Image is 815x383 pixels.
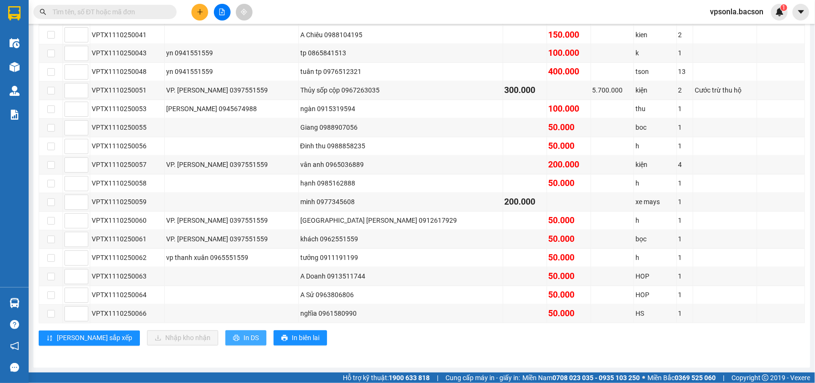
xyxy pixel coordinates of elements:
[678,216,691,226] div: 1
[678,67,691,77] div: 13
[635,309,675,319] div: HS
[300,104,501,114] div: ngàn 0915319594
[445,373,520,383] span: Cung cấp máy in - giấy in:
[549,307,589,321] div: 50.000
[678,309,691,319] div: 1
[39,331,140,346] button: sort-ascending[PERSON_NAME] sắp xếp
[635,141,675,152] div: h
[635,48,675,59] div: k
[300,160,501,170] div: vân anh 0965036889
[300,85,501,96] div: Thủy sốp cộp 0967263035
[300,141,501,152] div: Đinh thu 0988858235
[593,85,633,96] div: 5.700.000
[10,86,20,96] img: warehouse-icon
[225,331,266,346] button: printerIn DS
[505,84,545,97] div: 300.000
[90,193,165,212] td: VPTX1110250059
[635,271,675,282] div: HOP
[90,100,165,119] td: VPTX1110250053
[8,6,21,21] img: logo-vxr
[793,4,809,21] button: caret-down
[300,216,501,226] div: [GEOGRAPHIC_DATA] [PERSON_NAME] 0912617929
[678,104,691,114] div: 1
[797,8,805,16] span: caret-down
[695,85,755,96] div: Cước trừ thu hộ
[92,271,163,282] div: VPTX1110250063
[642,376,645,380] span: ⚪️
[678,234,691,245] div: 1
[10,363,19,372] span: message
[635,234,675,245] div: bọc
[678,30,691,40] div: 2
[10,342,19,351] span: notification
[678,141,691,152] div: 1
[90,230,165,249] td: VPTX1110250061
[90,212,165,230] td: VPTX1110250060
[678,160,691,170] div: 4
[635,216,675,226] div: h
[40,9,46,15] span: search
[166,67,297,77] div: yn 0941551559
[166,48,297,59] div: yn 0941551559
[10,298,20,308] img: warehouse-icon
[549,270,589,283] div: 50.000
[90,119,165,137] td: VPTX1110250055
[92,123,163,133] div: VPTX1110250055
[219,9,225,15] span: file-add
[166,216,297,226] div: VP. [PERSON_NAME] 0397551559
[147,331,218,346] button: downloadNhập kho nhận
[635,160,675,170] div: kiện
[552,374,640,382] strong: 0708 023 035 - 0935 103 250
[166,160,297,170] div: VP. [PERSON_NAME] 0397551559
[191,4,208,21] button: plus
[678,253,691,263] div: 1
[549,140,589,153] div: 50.000
[549,65,589,79] div: 400.000
[274,331,327,346] button: printerIn biên lai
[166,104,297,114] div: [PERSON_NAME] 0945674988
[90,63,165,82] td: VPTX1110250048
[10,62,20,72] img: warehouse-icon
[281,335,288,342] span: printer
[635,253,675,263] div: h
[214,4,231,21] button: file-add
[243,333,259,343] span: In DS
[437,373,438,383] span: |
[92,104,163,114] div: VPTX1110250053
[549,121,589,135] div: 50.000
[678,85,691,96] div: 2
[10,110,20,120] img: solution-icon
[300,123,501,133] div: Giang 0988907056
[166,234,297,245] div: VP. [PERSON_NAME] 0397551559
[90,175,165,193] td: VPTX1110250058
[775,8,784,16] img: icon-new-feature
[300,271,501,282] div: A Doanh 0913511744
[92,85,163,96] div: VPTX1110250051
[678,197,691,207] div: 1
[92,67,163,77] div: VPTX1110250048
[92,309,163,319] div: VPTX1110250066
[678,178,691,189] div: 1
[549,103,589,116] div: 100.000
[549,251,589,265] div: 50.000
[90,249,165,268] td: VPTX1110250062
[300,30,501,40] div: A Chiêu 0988104195
[10,38,20,48] img: warehouse-icon
[678,271,691,282] div: 1
[635,123,675,133] div: boc
[300,67,501,77] div: tuân tp 0976512321
[300,48,501,59] div: tp 0865841513
[678,290,691,300] div: 1
[549,177,589,190] div: 50.000
[723,373,724,383] span: |
[92,197,163,207] div: VPTX1110250059
[635,197,675,207] div: xe mays
[236,4,253,21] button: aim
[635,290,675,300] div: HOP
[549,233,589,246] div: 50.000
[233,335,240,342] span: printer
[549,28,589,41] div: 150.000
[92,234,163,245] div: VPTX1110250061
[53,7,165,17] input: Tìm tên, số ĐT hoặc mã đơn
[92,48,163,59] div: VPTX1110250043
